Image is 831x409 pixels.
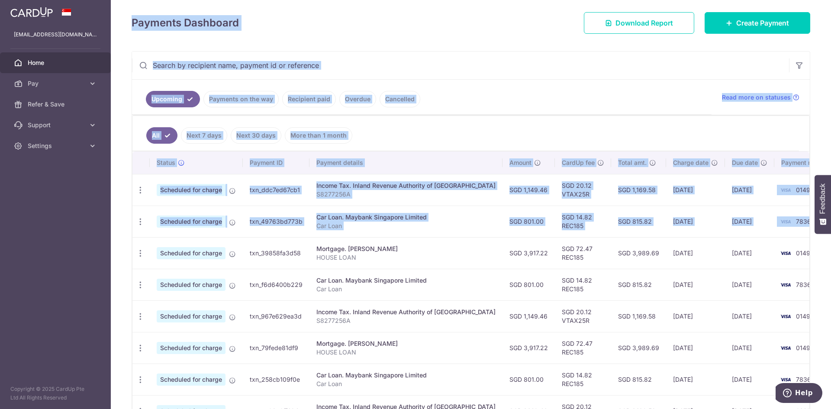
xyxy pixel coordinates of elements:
td: txn_79fede81df9 [243,332,309,364]
span: 0149 [796,186,810,193]
div: Car Loan. Maybank Singapore Limited [316,276,496,285]
img: Bank Card [777,343,794,353]
span: Settings [28,142,85,150]
img: Bank Card [777,185,794,195]
p: Car Loan [316,380,496,388]
th: Payment ID [243,151,309,174]
img: Bank Card [777,311,794,322]
a: Next 7 days [181,127,227,144]
td: [DATE] [725,269,774,300]
td: [DATE] [666,237,725,269]
a: Read more on statuses [722,93,799,102]
span: Pay [28,79,85,88]
a: Next 30 days [231,127,281,144]
span: Support [28,121,85,129]
a: Overdue [339,91,376,107]
a: Payments on the way [203,91,279,107]
div: Income Tax. Inland Revenue Authority of [GEOGRAPHIC_DATA] [316,308,496,316]
td: SGD 3,917.22 [502,237,555,269]
td: SGD 14.82 REC185 [555,269,611,300]
a: Recipient paid [282,91,336,107]
span: Status [157,158,175,167]
span: Scheduled for charge [157,374,225,386]
img: Bank Card [777,248,794,258]
span: 0149 [796,312,810,320]
span: Due date [732,158,758,167]
iframe: Opens a widget where you can find more information [776,383,822,405]
span: 7836 [796,281,811,288]
td: SGD 20.12 VTAX25R [555,174,611,206]
span: 0149 [796,344,810,351]
p: S8277256A [316,190,496,199]
span: Feedback [819,184,827,214]
span: Scheduled for charge [157,342,225,354]
span: Refer & Save [28,100,85,109]
td: SGD 1,149.46 [502,174,555,206]
td: txn_f6d6400b229 [243,269,309,300]
img: CardUp [10,7,53,17]
img: Bank Card [777,216,794,227]
td: [DATE] [666,300,725,332]
td: SGD 14.82 REC185 [555,206,611,237]
td: SGD 1,149.46 [502,300,555,332]
span: Create Payment [736,18,789,28]
div: Mortgage. [PERSON_NAME] [316,245,496,253]
td: SGD 72.47 REC185 [555,237,611,269]
td: txn_ddc7ed67cb1 [243,174,309,206]
input: Search by recipient name, payment id or reference [132,52,789,79]
span: Total amt. [618,158,647,167]
span: Scheduled for charge [157,184,225,196]
td: SGD 815.82 [611,364,666,395]
td: SGD 3,989.69 [611,237,666,269]
div: Mortgage. [PERSON_NAME] [316,339,496,348]
button: Feedback - Show survey [815,175,831,234]
span: Read more on statuses [722,93,791,102]
img: Bank Card [777,280,794,290]
span: Scheduled for charge [157,279,225,291]
span: Scheduled for charge [157,310,225,322]
h4: Payments Dashboard [132,15,239,31]
td: [DATE] [666,269,725,300]
span: Download Report [615,18,673,28]
div: Income Tax. Inland Revenue Authority of [GEOGRAPHIC_DATA] [316,181,496,190]
th: Payment details [309,151,502,174]
td: txn_258cb109f0e [243,364,309,395]
td: SGD 801.00 [502,269,555,300]
p: S8277256A [316,316,496,325]
td: SGD 801.00 [502,206,555,237]
td: [DATE] [725,174,774,206]
span: 7836 [796,218,811,225]
td: SGD 20.12 VTAX25R [555,300,611,332]
a: All [146,127,177,144]
td: SGD 3,989.69 [611,332,666,364]
td: [DATE] [725,300,774,332]
td: SGD 815.82 [611,269,666,300]
td: txn_39858fa3d58 [243,237,309,269]
div: Car Loan. Maybank Singapore Limited [316,371,496,380]
td: [DATE] [666,206,725,237]
a: Download Report [584,12,694,34]
span: Scheduled for charge [157,216,225,228]
td: SGD 1,169.58 [611,300,666,332]
span: 7836 [796,376,811,383]
td: SGD 801.00 [502,364,555,395]
td: txn_49763bd773b [243,206,309,237]
a: More than 1 month [285,127,352,144]
td: [DATE] [666,332,725,364]
a: Create Payment [705,12,810,34]
a: Upcoming [146,91,200,107]
td: [DATE] [725,364,774,395]
p: Car Loan [316,222,496,230]
span: CardUp fee [562,158,595,167]
p: [EMAIL_ADDRESS][DOMAIN_NAME] [14,30,97,39]
p: Car Loan [316,285,496,293]
img: Bank Card [777,374,794,385]
span: Charge date [673,158,709,167]
td: [DATE] [725,332,774,364]
td: SGD 72.47 REC185 [555,332,611,364]
td: SGD 3,917.22 [502,332,555,364]
td: SGD 14.82 REC185 [555,364,611,395]
div: Car Loan. Maybank Singapore Limited [316,213,496,222]
td: txn_967e629ea3d [243,300,309,332]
